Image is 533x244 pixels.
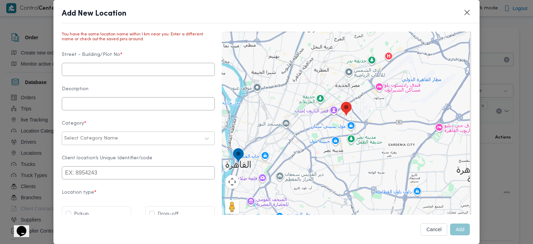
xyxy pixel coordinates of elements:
label: Drop-off [149,210,178,218]
label: Pickup [66,210,89,218]
label: Category [62,121,215,132]
button: Closes this modal window [463,8,471,17]
img: Google [223,213,246,222]
input: EX: 8954243 [62,166,215,179]
button: Add [450,224,470,235]
header: Add New Location [62,8,488,23]
button: عناصر التحكّم بطريقة عرض الخريطة [225,175,239,189]
p: You have the same location name within 1 km near you. Enter a different name or check out the sav... [62,32,215,42]
label: Client location’s Unique Identifier/code [62,155,215,166]
a: ‏فتح هذه المنطقة في "خرائط Google" (يؤدي ذلك إلى فتح نافذة جديدة) [223,213,246,222]
iframe: chat widget [7,216,29,237]
div: Select Category Name [64,136,118,141]
button: اسحب الدليل على الخريطة لفتح "التجوّل الافتراضي". [225,200,239,214]
label: Description [62,86,215,97]
label: Street - Building/Plot No [62,52,215,63]
label: Location type [62,190,215,201]
button: Cancel [421,223,448,236]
